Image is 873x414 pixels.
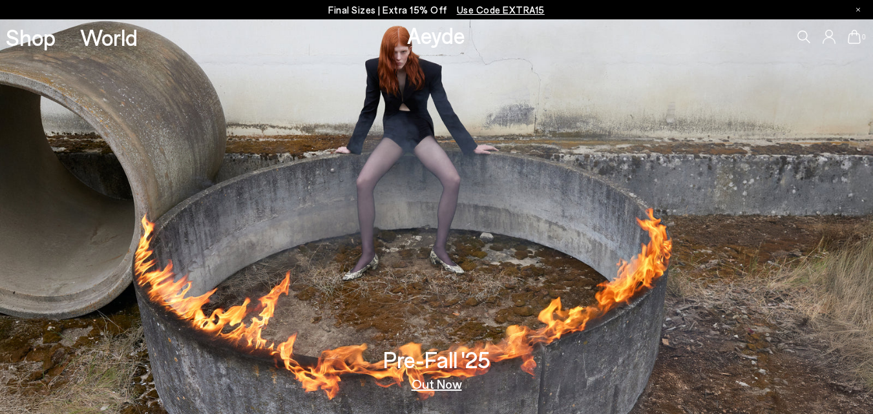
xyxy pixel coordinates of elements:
[407,21,465,48] a: Aeyde
[328,2,545,18] p: Final Sizes | Extra 15% Off
[457,4,545,16] span: Navigate to /collections/ss25-final-sizes
[6,26,56,48] a: Shop
[383,348,490,371] h3: Pre-Fall '25
[412,377,462,390] a: Out Now
[80,26,138,48] a: World
[848,30,861,44] a: 0
[861,34,867,41] span: 0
